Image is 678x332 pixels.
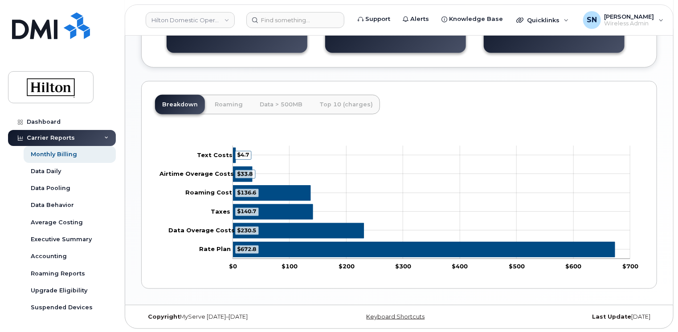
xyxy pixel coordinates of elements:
div: MyServe [DATE]–[DATE] [141,313,313,320]
iframe: Messenger Launcher [639,293,671,325]
p: Average Cost Per Device [515,31,594,47]
p: Total Devices [215,31,259,47]
strong: Last Update [592,313,631,320]
g: Chart [159,146,638,270]
tspan: $300 [395,263,411,270]
span: Alerts [410,15,429,24]
strong: Copyright [148,313,180,320]
tspan: Text Costs [197,151,233,158]
tspan: Roaming Cost [185,189,232,196]
tspan: Rate Plan [199,245,231,252]
a: Top 10 (charges) [312,95,380,114]
tspan: $500 [509,263,525,270]
tspan: $672.8 [237,246,256,252]
tspan: $33.8 [237,170,253,177]
a: Breakdown [155,95,205,114]
tspan: Data Overage Costs [168,227,235,234]
span: Quicklinks [527,16,560,24]
tspan: $4.7 [237,151,249,158]
tspan: $700 [622,263,638,270]
div: [DATE] [485,313,657,320]
span: Knowledge Base [449,15,503,24]
div: Suzanne Nunziato [577,11,670,29]
a: Data > 500MB [253,95,310,114]
a: Hilton Domestic Operating Company Inc [146,12,235,28]
tspan: $600 [565,263,581,270]
tspan: $200 [338,263,354,270]
div: Quicklinks [510,11,575,29]
span: SN [587,15,597,25]
a: Alerts [396,10,435,28]
tspan: $136.6 [237,189,256,196]
a: Knowledge Base [435,10,509,28]
a: Roaming [208,95,250,114]
tspan: $140.7 [237,208,256,215]
a: Keyboard Shortcuts [367,313,425,320]
p: No Usage Devices [368,31,424,47]
tspan: Taxes [211,208,230,215]
a: Support [351,10,396,28]
tspan: $0 [229,263,237,270]
g: Series [233,148,615,257]
span: [PERSON_NAME] [604,13,654,20]
span: Wireless Admin [604,20,654,27]
tspan: $100 [282,263,298,270]
tspan: $400 [452,263,468,270]
span: Support [365,15,390,24]
tspan: $230.5 [237,227,256,234]
input: Find something... [246,12,344,28]
tspan: Airtime Overage Costs [159,170,234,177]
